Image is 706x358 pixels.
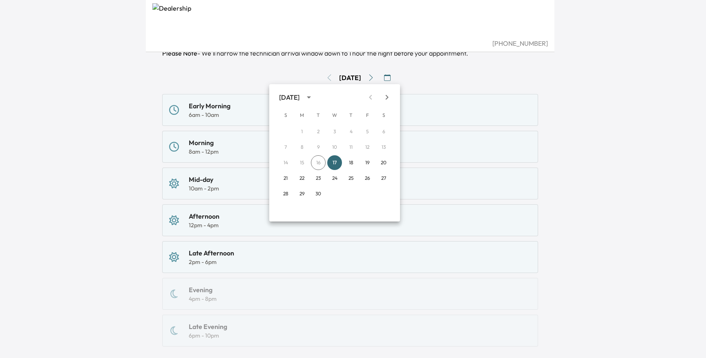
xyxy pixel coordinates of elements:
[344,107,358,123] span: Thursday
[295,171,309,186] button: 22
[360,155,375,170] button: 19
[344,155,358,170] button: 18
[295,107,309,123] span: Monday
[344,171,358,186] button: 25
[376,107,391,123] span: Saturday
[360,171,375,186] button: 26
[327,155,342,170] button: 17
[376,155,391,170] button: 20
[278,186,293,201] button: 28
[278,171,293,186] button: 21
[311,171,326,186] button: 23
[327,107,342,123] span: Wednesday
[279,92,299,102] div: [DATE]
[278,107,293,123] span: Sunday
[327,171,342,186] button: 24
[360,107,375,123] span: Friday
[311,186,326,201] button: 30
[376,171,391,186] button: 27
[295,186,309,201] button: 29
[379,89,395,105] button: Next month
[302,90,316,104] button: calendar view is open, switch to year view
[311,107,326,123] span: Tuesday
